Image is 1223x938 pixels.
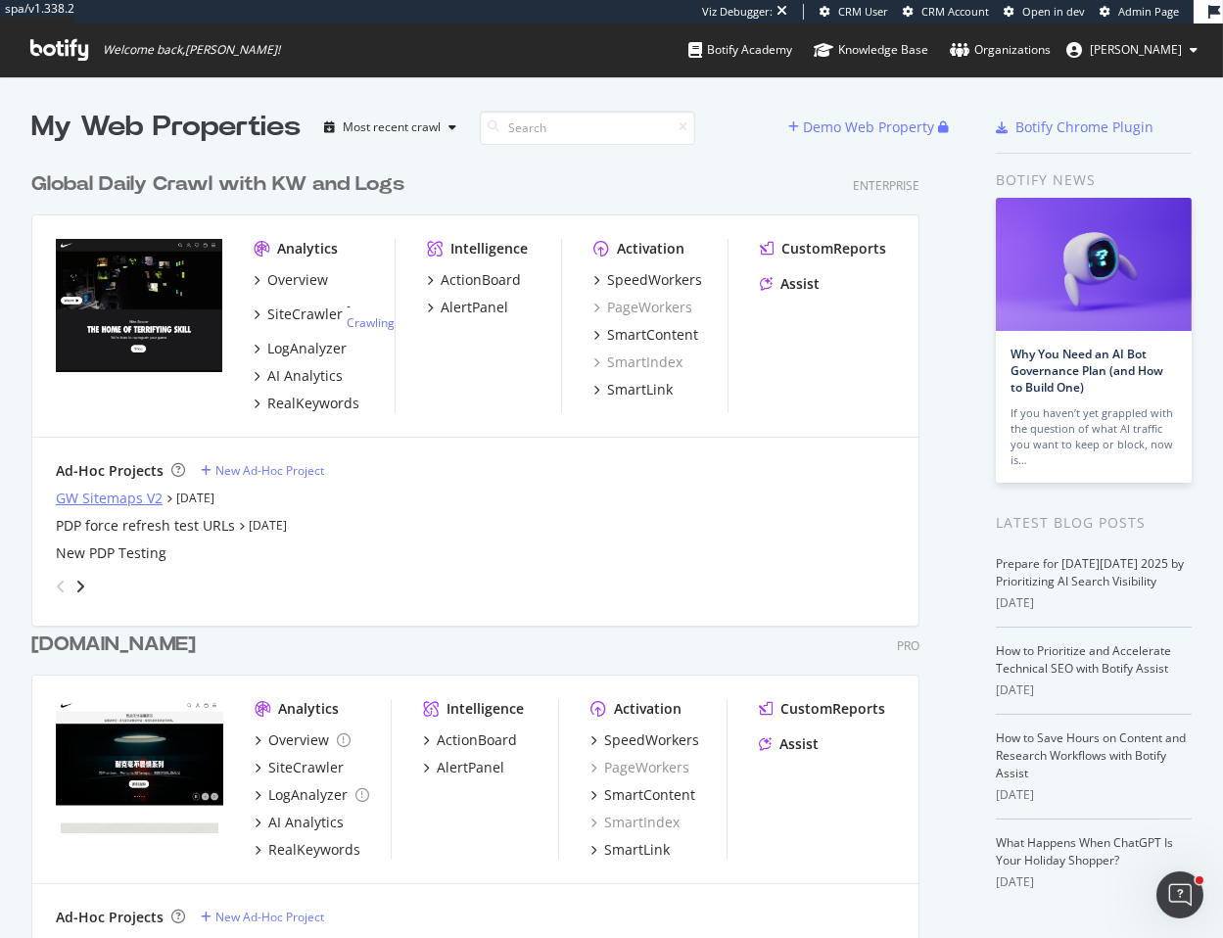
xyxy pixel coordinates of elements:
a: AI Analytics [254,366,343,386]
div: ActionBoard [437,730,517,750]
a: LogAnalyzer [254,339,347,358]
a: SiteCrawler [255,758,344,777]
div: CustomReports [781,239,886,258]
a: Assist [760,274,820,294]
button: Demo Web Property [788,112,938,143]
a: SpeedWorkers [593,270,702,290]
a: New Ad-Hoc Project [201,909,324,925]
div: SmartContent [604,785,695,805]
div: CustomReports [780,699,885,719]
a: AI Analytics [255,813,344,832]
div: New Ad-Hoc Project [215,462,324,479]
a: Crawling [347,314,395,331]
a: Why You Need an AI Bot Governance Plan (and How to Build One) [1011,346,1163,396]
div: Analytics [277,239,338,258]
a: [DATE] [249,517,287,534]
a: SmartIndex [593,352,682,372]
a: LogAnalyzer [255,785,369,805]
div: SpeedWorkers [607,270,702,290]
input: Search [480,111,695,145]
a: PageWorkers [590,758,689,777]
div: angle-right [73,577,87,596]
div: My Web Properties [31,108,301,147]
div: Activation [614,699,682,719]
div: Organizations [950,40,1051,60]
span: CRM Account [921,4,989,19]
a: Organizations [950,23,1051,76]
a: GW Sitemaps V2 [56,489,163,508]
div: Viz Debugger: [702,4,773,20]
span: Open in dev [1022,4,1085,19]
img: nike.com [56,239,222,372]
div: SpeedWorkers [604,730,699,750]
a: SmartIndex [590,813,680,832]
div: Botify Chrome Plugin [1015,117,1153,137]
div: Intelligence [450,239,528,258]
span: CRM User [838,4,888,19]
div: Enterprise [853,177,919,194]
div: Most recent crawl [343,121,441,133]
div: Overview [267,270,328,290]
button: [PERSON_NAME] [1051,34,1213,66]
div: SiteCrawler [267,305,343,324]
a: New PDP Testing [56,543,166,563]
a: SmartLink [593,380,673,399]
a: Overview [254,270,328,290]
div: Demo Web Property [803,117,934,137]
div: [DATE] [996,786,1192,804]
a: ActionBoard [427,270,521,290]
div: LogAnalyzer [267,339,347,358]
div: [DOMAIN_NAME] [31,631,196,659]
a: Global Daily Crawl with KW and Logs [31,170,412,199]
div: If you haven’t yet grappled with the question of what AI traffic you want to keep or block, now is… [1011,405,1177,468]
a: How to Prioritize and Accelerate Technical SEO with Botify Assist [996,642,1171,677]
div: AI Analytics [267,366,343,386]
a: New Ad-Hoc Project [201,462,324,479]
a: Overview [255,730,351,750]
div: Global Daily Crawl with KW and Logs [31,170,404,199]
div: Latest Blog Posts [996,512,1192,534]
a: Prepare for [DATE][DATE] 2025 by Prioritizing AI Search Visibility [996,555,1184,589]
a: Demo Web Property [788,118,938,135]
button: Most recent crawl [316,112,464,143]
div: Knowledge Base [814,40,928,60]
div: Overview [268,730,329,750]
div: Ad-Hoc Projects [56,461,164,481]
a: PDP force refresh test URLs [56,516,235,536]
div: Assist [779,734,819,754]
div: AlertPanel [441,298,508,317]
div: SmartLink [604,840,670,860]
div: [DATE] [996,681,1192,699]
a: Knowledge Base [814,23,928,76]
a: AlertPanel [423,758,504,777]
iframe: Intercom live chat [1156,871,1203,918]
div: Analytics [278,699,339,719]
a: AlertPanel [427,298,508,317]
a: RealKeywords [255,840,360,860]
a: SmartContent [593,325,698,345]
a: SmartLink [590,840,670,860]
div: angle-left [48,571,73,602]
div: - [347,298,395,331]
div: Pro [897,637,919,654]
div: Assist [780,274,820,294]
span: Welcome back, [PERSON_NAME] ! [103,42,280,58]
div: Intelligence [447,699,524,719]
a: What Happens When ChatGPT Is Your Holiday Shopper? [996,834,1173,868]
a: [DOMAIN_NAME] [31,631,204,659]
div: AI Analytics [268,813,344,832]
a: Assist [759,734,819,754]
a: CustomReports [760,239,886,258]
a: SpeedWorkers [590,730,699,750]
a: SmartContent [590,785,695,805]
a: How to Save Hours on Content and Research Workflows with Botify Assist [996,729,1186,781]
a: [DATE] [176,490,214,506]
img: Why You Need an AI Bot Governance Plan (and How to Build One) [996,198,1192,331]
a: PageWorkers [593,298,692,317]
